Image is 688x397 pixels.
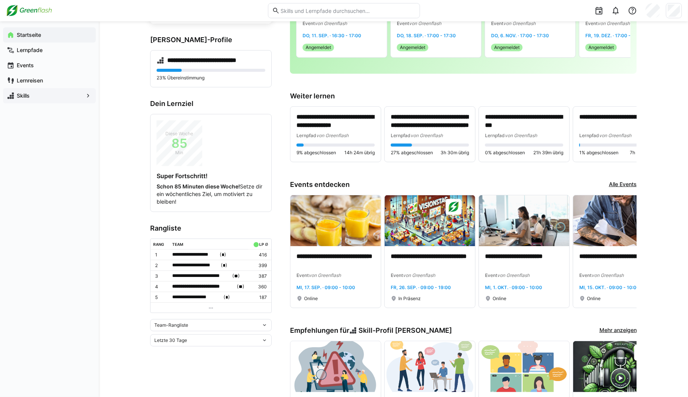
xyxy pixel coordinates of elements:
[280,7,416,14] input: Skills und Lernpfade durchsuchen…
[306,44,331,51] span: Angemeldet
[150,224,272,233] h3: Rangliste
[579,272,591,278] span: Event
[154,337,187,343] span: Letzte 30 Tage
[154,242,165,247] div: Rang
[155,263,166,269] p: 2
[391,285,451,290] span: Fr, 26. Sep. · 09:00 - 19:00
[599,326,637,335] a: Mehr anzeigen
[391,133,411,138] span: Lernpfad
[252,284,267,290] p: 360
[316,133,349,138] span: von Greenflash
[485,272,497,278] span: Event
[252,252,267,258] p: 416
[157,172,265,180] h4: Super Fortschritt!
[358,326,452,335] span: Skill-Profil [PERSON_NAME]
[485,285,542,290] span: Mi, 1. Okt. · 09:00 - 10:00
[505,133,537,138] span: von Greenflash
[397,33,456,38] span: Do, 18. Sep. · 17:00 - 17:30
[493,296,506,302] span: Online
[398,296,421,302] span: In Präsenz
[579,133,599,138] span: Lernpfad
[157,183,240,190] strong: Schon 85 Minuten diese Woche!
[491,21,503,26] span: Event
[585,21,598,26] span: Event
[579,150,618,156] span: 1% abgeschlossen
[290,326,452,335] h3: Empfehlungen für
[579,285,639,290] span: Mi, 15. Okt. · 09:00 - 10:00
[303,21,315,26] span: Event
[391,272,403,278] span: Event
[290,195,381,246] img: image
[290,341,381,392] img: image
[315,21,347,26] span: von Greenflash
[400,44,425,51] span: Angemeldet
[599,133,631,138] span: von Greenflash
[503,21,536,26] span: von Greenflash
[411,133,443,138] span: von Greenflash
[259,242,264,247] div: LP
[155,252,166,258] p: 1
[290,180,350,189] h3: Events entdecken
[309,272,341,278] span: von Greenflash
[220,251,226,259] span: ( )
[533,150,563,156] span: 21h 39m übrig
[155,273,166,279] p: 3
[252,273,267,279] p: 387
[591,272,624,278] span: von Greenflash
[237,283,244,291] span: ( )
[630,150,658,156] span: 7h 32m übrig
[485,150,525,156] span: 0% abgeschlossen
[252,294,267,301] p: 187
[173,242,184,247] div: Team
[485,133,505,138] span: Lernpfad
[573,341,664,392] img: image
[252,263,267,269] p: 399
[155,294,166,301] p: 5
[609,180,637,189] a: Alle Events
[154,322,188,328] span: Team-Rangliste
[397,21,409,26] span: Event
[150,100,272,108] h3: Dein Lernziel
[221,261,227,269] span: ( )
[587,296,601,302] span: Online
[232,272,240,280] span: ( )
[265,240,268,247] a: ø
[479,195,569,246] img: image
[385,195,475,246] img: image
[304,296,318,302] span: Online
[344,150,375,156] span: 14h 24m übrig
[224,293,230,301] span: ( )
[391,150,433,156] span: 27% abgeschlossen
[290,92,637,100] h3: Weiter lernen
[157,183,265,206] p: Setze dir ein wöchentliches Ziel, um motiviert zu bleiben!
[585,33,645,38] span: Fr, 19. Dez. · 17:00 - 23:59
[497,272,529,278] span: von Greenflash
[491,33,549,38] span: Do, 6. Nov. · 17:00 - 17:30
[155,284,166,290] p: 4
[494,44,520,51] span: Angemeldet
[150,36,272,44] h3: [PERSON_NAME]-Profile
[303,33,361,38] span: Do, 11. Sep. · 16:30 - 17:00
[296,133,316,138] span: Lernpfad
[409,21,441,26] span: von Greenflash
[296,272,309,278] span: Event
[385,341,475,392] img: image
[441,150,469,156] span: 3h 30m übrig
[588,44,614,51] span: Angemeldet
[296,285,355,290] span: Mi, 17. Sep. · 09:00 - 10:00
[157,75,265,81] p: 23% Übereinstimmung
[296,150,336,156] span: 9% abgeschlossen
[598,21,630,26] span: von Greenflash
[573,195,664,246] img: image
[403,272,435,278] span: von Greenflash
[479,341,569,392] img: image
